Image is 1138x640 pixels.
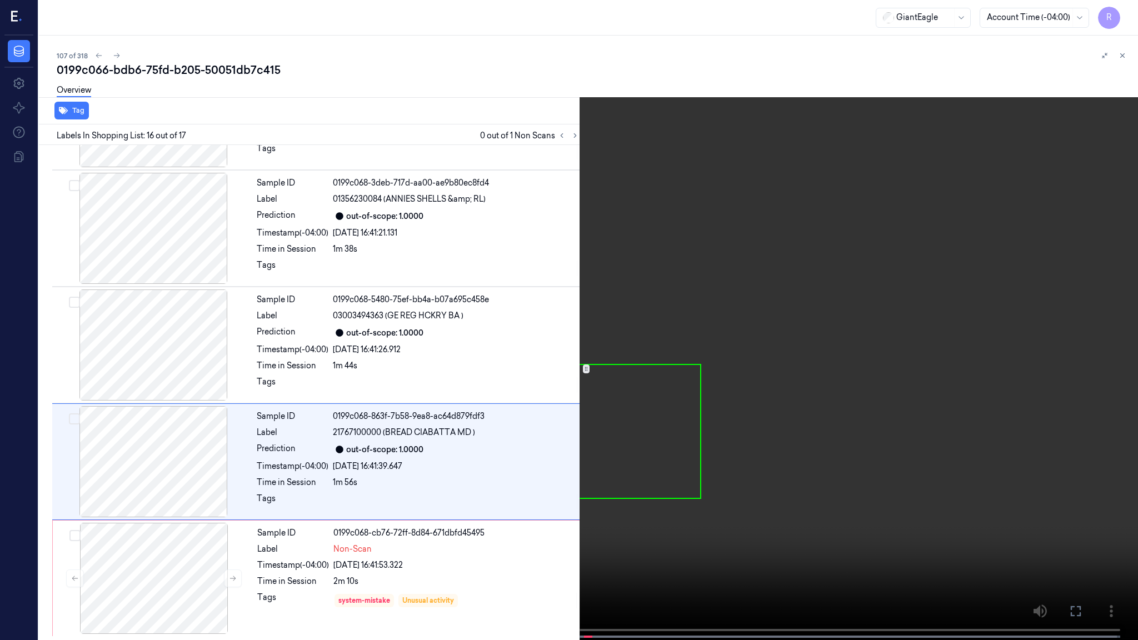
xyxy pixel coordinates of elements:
div: Time in Session [257,576,329,587]
div: Prediction [257,326,328,339]
div: 1m 44s [333,360,580,372]
div: Timestamp (-04:00) [257,227,328,239]
div: Sample ID [257,177,328,189]
span: 21767100000 (BREAD CIABATTA MD ) [333,427,475,438]
div: Tags [257,376,328,394]
div: out-of-scope: 1.0000 [346,211,423,222]
div: Tags [257,592,329,609]
div: [DATE] 16:41:53.322 [333,559,579,571]
span: 03003494363 (GE REG HCKRY BA ) [333,310,463,322]
div: Time in Session [257,360,328,372]
div: [DATE] 16:41:26.912 [333,344,580,356]
div: 0199c068-863f-7b58-9ea8-ac64d879fdf3 [333,411,580,422]
span: 0 out of 1 Non Scans [480,129,582,142]
div: 0199c068-cb76-72ff-8d84-671dbfd45495 [333,527,579,539]
div: Label [257,193,328,205]
button: Tag [54,102,89,119]
div: 2m 10s [333,576,579,587]
div: Time in Session [257,477,328,488]
span: 107 of 318 [57,51,88,61]
span: 01356230084 (ANNIES SHELLS &amp; RL) [333,193,486,205]
div: Timestamp (-04:00) [257,461,328,472]
div: [DATE] 16:41:39.647 [333,461,580,472]
div: 0199c068-3deb-717d-aa00-ae9b80ec8fd4 [333,177,580,189]
div: Sample ID [257,294,328,306]
button: Select row [69,180,80,191]
div: [DATE] 16:41:21.131 [333,227,580,239]
div: out-of-scope: 1.0000 [346,444,423,456]
span: Non-Scan [333,543,372,555]
button: Select row [69,413,80,424]
div: Label [257,427,328,438]
div: system-mistake [338,596,390,606]
div: 0199c066-bdb6-75fd-b205-50051db7c415 [57,62,1129,78]
div: Unusual activity [402,596,454,606]
a: Overview [57,84,91,97]
div: Timestamp (-04:00) [257,559,329,571]
button: R [1098,7,1120,29]
div: Tags [257,143,328,161]
div: Tags [257,493,328,511]
div: 1m 56s [333,477,580,488]
div: Tags [257,259,328,277]
div: Label [257,543,329,555]
div: Label [257,310,328,322]
div: Timestamp (-04:00) [257,344,328,356]
div: 0199c068-5480-75ef-bb4a-b07a695c458e [333,294,580,306]
span: Labels In Shopping List: 16 out of 17 [57,130,186,142]
div: Sample ID [257,527,329,539]
div: out-of-scope: 1.0000 [346,327,423,339]
button: Select row [69,297,80,308]
div: 1m 38s [333,243,580,255]
button: Select row [69,530,81,541]
div: Prediction [257,209,328,223]
div: Sample ID [257,411,328,422]
div: Time in Session [257,243,328,255]
div: Prediction [257,443,328,456]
